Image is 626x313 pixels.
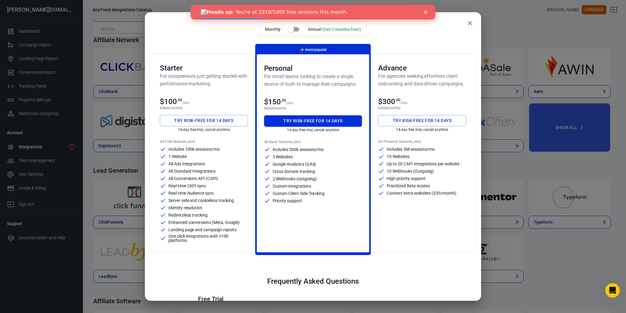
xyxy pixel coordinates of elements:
div: Close [233,5,239,9]
p: Cross domain tracking [273,169,315,174]
sup: .00 [281,98,286,103]
p: most popular [300,47,326,53]
sup: .00 [177,98,182,102]
p: Up to 20 CAPI Integrations per website [387,162,459,166]
p: 10 Webhooks (Outgoing) [387,169,434,173]
p: All Standard Integrations [168,169,215,173]
p: All Basic features, plus: [264,140,362,144]
p: billed monthly [160,106,248,110]
div: Annual [308,26,361,33]
div: (Get 2 months free!) [322,27,361,32]
p: /mo [400,101,407,105]
h4: Free Trial [198,295,428,303]
p: Google Analytics (GA4) [273,162,316,166]
sup: .00 [395,98,400,102]
h3: Starter [160,64,248,72]
h6: For agencies seeking effortless client onboarding and data-driven campaigns. [378,72,466,88]
button: Try risk-free for 14 days [264,115,362,127]
button: close [464,17,476,29]
p: High priority support [387,176,425,181]
p: 3 Websites [273,155,293,159]
p: All Ads Integrations [168,162,205,166]
span: magic [300,48,304,52]
p: All Free features, plus: [160,139,248,144]
p: /mo [182,101,189,105]
p: All Conversions API (CAPI) [168,176,218,181]
p: 2 Webhooks (outgoing) [273,177,317,181]
iframe: Intercom live chat banner [191,5,435,20]
p: Includes 100k sessions/mo [168,147,220,151]
p: Real-time CAPI sync [168,184,206,188]
p: Enhanced conversions (Meta, Google) [168,220,240,225]
p: /mo [286,101,293,105]
span: $100 [160,97,182,106]
span: $150 [264,98,286,106]
p: 14-day free trial, cancel anytime [264,128,362,132]
p: Monthly [265,26,281,33]
p: 14-day free trial, cancel anytime [160,128,248,132]
p: All Personal features, plus: [378,139,466,144]
h6: For solopreneurs just getting started with performance marketing. [160,72,248,88]
p: billed monthly [264,106,362,110]
p: Identity resolution [168,206,202,210]
a: 👉 View upgrade options [10,14,74,21]
h6: For small teams looking to create a single source of truth to manage their campaigns. [264,73,362,88]
span: $300 [378,97,400,106]
p: Server-side and cookieless tracking [168,198,234,203]
p: Landing page and campaign reports [168,228,237,232]
p: Priority support [273,199,302,203]
button: Try risk-free for 14 days [378,115,466,126]
p: 10 Websites [387,154,409,159]
p: Includes 500k sessions/mo [273,147,324,152]
p: One click integrations with +100 platforms [168,234,248,243]
h3: Personal [264,64,362,73]
p: Custom Client Side Tracking [273,191,325,196]
p: 14-day free trial, cancel anytime [378,128,466,132]
p: Connect extra websites ($30/month) [387,191,456,195]
iframe: Intercom live chat [605,283,620,298]
p: Redirectless tracking [168,213,208,217]
p: Custom integrations [273,184,311,188]
p: Includes 3M sessions/mo [387,147,435,151]
p: billed monthly [378,106,466,110]
p: Prioritized Beta Access [387,184,430,188]
button: Try risk-free for 14 days [160,115,248,126]
p: Real-time Audience sync [168,191,214,195]
p: 1 Website [168,154,187,159]
h3: Frequently Asked Questions [198,277,428,286]
h3: Advance [378,64,466,72]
